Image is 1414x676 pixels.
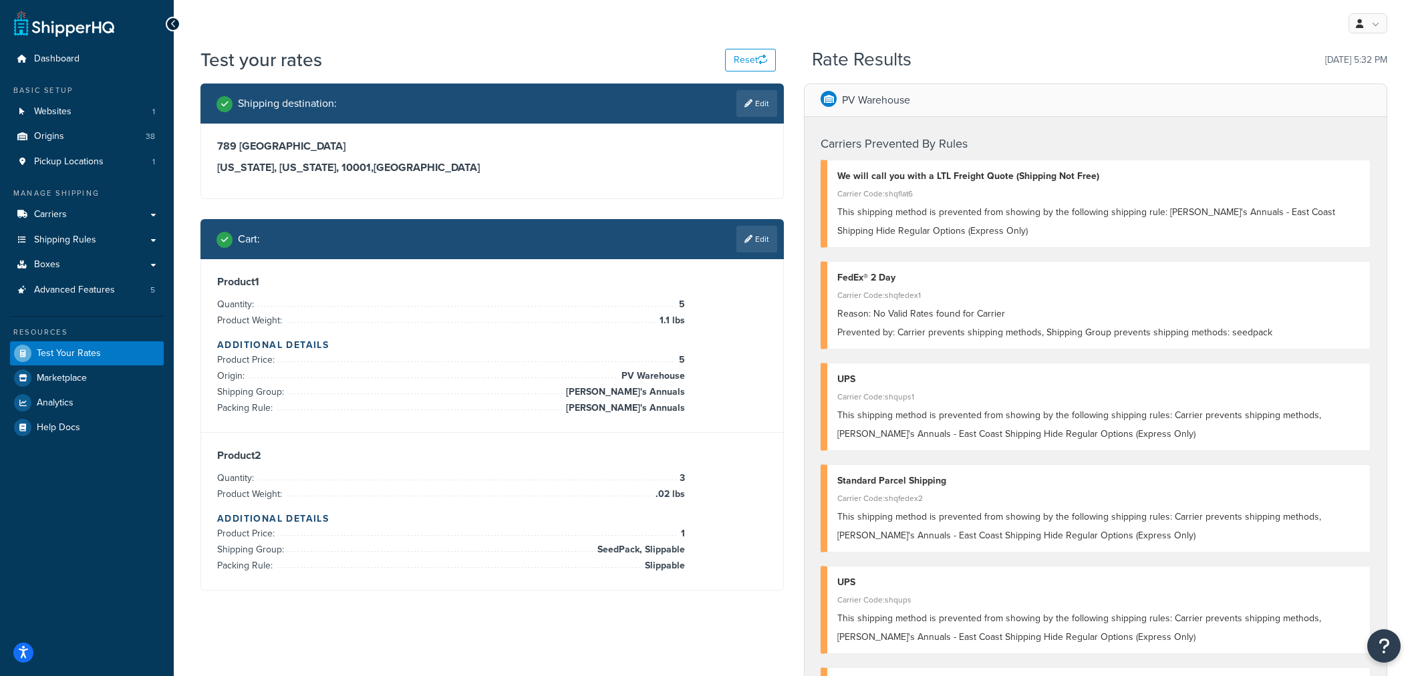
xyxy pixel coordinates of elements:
span: 38 [146,131,155,142]
div: Carrier Code: shqups [837,590,1360,609]
a: Websites1 [10,100,164,124]
a: Edit [736,226,777,252]
a: Analytics [10,391,164,415]
div: Carrier Code: shqflat6 [837,184,1360,203]
span: 1 [152,106,155,118]
span: Quantity: [217,471,257,485]
a: Marketplace [10,366,164,390]
span: Help Docs [37,422,80,434]
h1: Test your rates [200,47,322,73]
a: Test Your Rates [10,341,164,365]
a: Origins38 [10,124,164,149]
span: Product Weight: [217,313,285,327]
h4: Additional Details [217,512,767,526]
span: Websites [34,106,72,118]
span: Shipping Group: [217,385,287,399]
span: 5 [676,297,685,313]
span: Packing Rule: [217,558,276,572]
span: .02 lbs [652,486,685,502]
span: Analytics [37,397,74,409]
span: 5 [150,285,155,296]
span: Advanced Features [34,285,115,296]
span: Origins [34,131,64,142]
p: PV Warehouse [842,91,910,110]
a: Edit [736,90,777,117]
span: Pickup Locations [34,156,104,168]
button: Reset [725,49,776,71]
span: Origin: [217,369,248,383]
span: Shipping Group: [217,542,287,556]
h2: Rate Results [812,49,911,70]
a: Dashboard [10,47,164,71]
span: [PERSON_NAME]'s Annuals [563,400,685,416]
span: This shipping method is prevented from showing by the following shipping rule: [PERSON_NAME]'s An... [837,205,1335,238]
a: Boxes [10,252,164,277]
a: Carriers [10,202,164,227]
span: [PERSON_NAME]'s Annuals [563,384,685,400]
div: No Valid Rates found for Carrier [837,305,1360,323]
span: Reason: [837,307,871,321]
span: 1 [152,156,155,168]
span: This shipping method is prevented from showing by the following shipping rules: Carrier prevents ... [837,510,1321,542]
h3: Product 1 [217,275,767,289]
li: Origins [10,124,164,149]
h4: Additional Details [217,338,767,352]
button: Open Resource Center [1367,629,1401,663]
h2: Cart : [238,233,260,245]
div: Manage Shipping [10,188,164,199]
span: This shipping method is prevented from showing by the following shipping rules: Carrier prevents ... [837,408,1321,441]
div: We will call you with a LTL Freight Quote (Shipping Not Free) [837,167,1360,186]
span: Quantity: [217,297,257,311]
div: Carrier Code: shqfedex2 [837,489,1360,508]
span: SeedPack, Slippable [594,542,685,558]
span: Product Weight: [217,487,285,501]
span: Shipping Rules [34,234,96,246]
h3: Product 2 [217,449,767,462]
span: Marketplace [37,373,87,384]
span: Test Your Rates [37,348,101,359]
div: FedEx® 2 Day [837,269,1360,287]
span: 1 [678,526,685,542]
span: 3 [676,470,685,486]
li: Websites [10,100,164,124]
h3: 789 [GEOGRAPHIC_DATA] [217,140,767,153]
div: Carrier Code: shqfedex1 [837,286,1360,305]
div: Resources [10,327,164,338]
h2: Shipping destination : [238,98,337,110]
h4: Carriers Prevented By Rules [821,135,1371,153]
span: Packing Rule: [217,401,276,415]
span: 5 [676,352,685,368]
span: Product Price: [217,353,278,367]
span: This shipping method is prevented from showing by the following shipping rules: Carrier prevents ... [837,611,1321,644]
p: [DATE] 5:32 PM [1325,51,1387,69]
li: Pickup Locations [10,150,164,174]
span: Product Price: [217,526,278,540]
li: Advanced Features [10,278,164,303]
div: Carrier Code: shqups1 [837,387,1360,406]
span: Prevented by: [837,325,895,339]
span: 1.1 lbs [656,313,685,329]
div: UPS [837,573,1360,592]
a: Pickup Locations1 [10,150,164,174]
a: Shipping Rules [10,228,164,252]
div: Standard Parcel Shipping [837,472,1360,490]
h3: [US_STATE], [US_STATE], 10001 , [GEOGRAPHIC_DATA] [217,161,767,174]
span: Boxes [34,259,60,271]
span: Carriers [34,209,67,220]
span: Dashboard [34,53,80,65]
a: Help Docs [10,415,164,440]
div: Carrier prevents shipping methods, Shipping Group prevents shipping methods: seedpack [837,323,1360,342]
div: Basic Setup [10,85,164,96]
div: UPS [837,370,1360,389]
span: PV Warehouse [618,368,685,384]
span: Slippable [642,558,685,574]
a: Advanced Features5 [10,278,164,303]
